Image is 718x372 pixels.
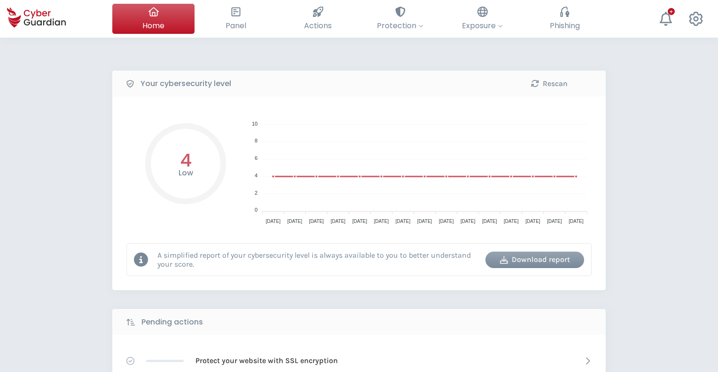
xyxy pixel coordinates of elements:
[140,78,231,89] b: Your cybersecurity level
[352,219,367,224] tspan: [DATE]
[255,207,258,213] tspan: 0
[255,155,258,161] tspan: 6
[396,219,411,224] tspan: [DATE]
[485,252,584,268] button: Download report
[439,219,454,224] tspan: [DATE]
[255,173,258,178] tspan: 4
[252,121,258,127] tspan: 10
[309,219,324,224] tspan: [DATE]
[288,219,303,224] tspan: [DATE]
[331,219,346,224] tspan: [DATE]
[255,190,258,196] tspan: 2
[277,4,359,34] button: Actions
[142,20,164,32] span: Home
[304,20,332,32] span: Actions
[266,219,281,224] tspan: [DATE]
[547,219,562,224] tspan: [DATE]
[460,219,476,224] tspan: [DATE]
[500,75,599,92] button: Rescan
[374,219,389,224] tspan: [DATE]
[195,4,277,34] button: Panel
[195,356,338,366] p: Protect your website with SSL encryption
[569,219,584,224] tspan: [DATE]
[441,4,523,34] button: Exposure
[507,78,592,89] div: Rescan
[377,20,423,32] span: Protection
[550,20,580,32] span: Phishing
[523,4,606,34] button: Phishing
[112,4,195,34] button: Home
[255,138,258,143] tspan: 8
[462,20,503,32] span: Exposure
[525,219,540,224] tspan: [DATE]
[359,4,441,34] button: Protection
[417,219,432,224] tspan: [DATE]
[504,219,519,224] tspan: [DATE]
[157,251,478,269] p: A simplified report of your cybersecurity level is always available to you to better understand y...
[492,254,577,265] div: Download report
[668,8,675,15] div: +
[141,317,203,328] b: Pending actions
[482,219,497,224] tspan: [DATE]
[226,20,246,32] span: Panel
